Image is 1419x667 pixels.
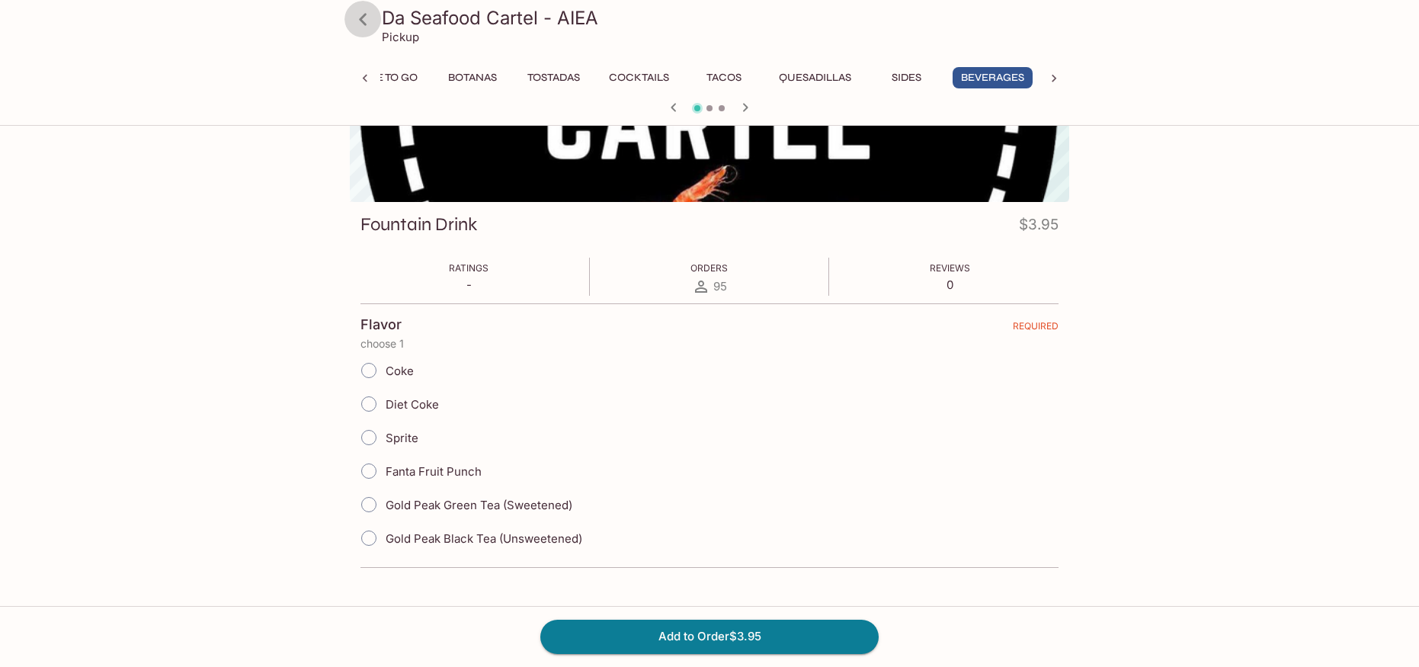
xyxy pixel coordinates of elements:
[872,67,940,88] button: Sides
[449,277,488,292] p: -
[1019,213,1059,242] h4: $3.95
[519,67,588,88] button: Tostadas
[386,364,414,378] span: Coke
[386,397,439,412] span: Diet Coke
[360,338,1059,350] p: choose 1
[601,67,677,88] button: Cocktails
[690,67,758,88] button: Tacos
[382,6,1063,30] h3: Da Seafood Cartel - AIEA
[386,498,572,512] span: Gold Peak Green Tea (Sweetened)
[713,279,727,293] span: 95
[930,262,970,274] span: Reviews
[930,277,970,292] p: 0
[438,67,507,88] button: Botanas
[360,213,477,236] h3: Fountain Drink
[1013,320,1059,338] span: REQUIRED
[360,316,402,333] h4: Flavor
[770,67,860,88] button: Quesadillas
[953,67,1033,88] button: Beverages
[690,262,728,274] span: Orders
[386,531,582,546] span: Gold Peak Black Tea (Unsweetened)
[382,30,419,44] p: Pickup
[540,620,879,653] button: Add to Order$3.95
[449,262,488,274] span: Ratings
[386,431,418,445] span: Sprite
[386,464,482,479] span: Fanta Fruit Punch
